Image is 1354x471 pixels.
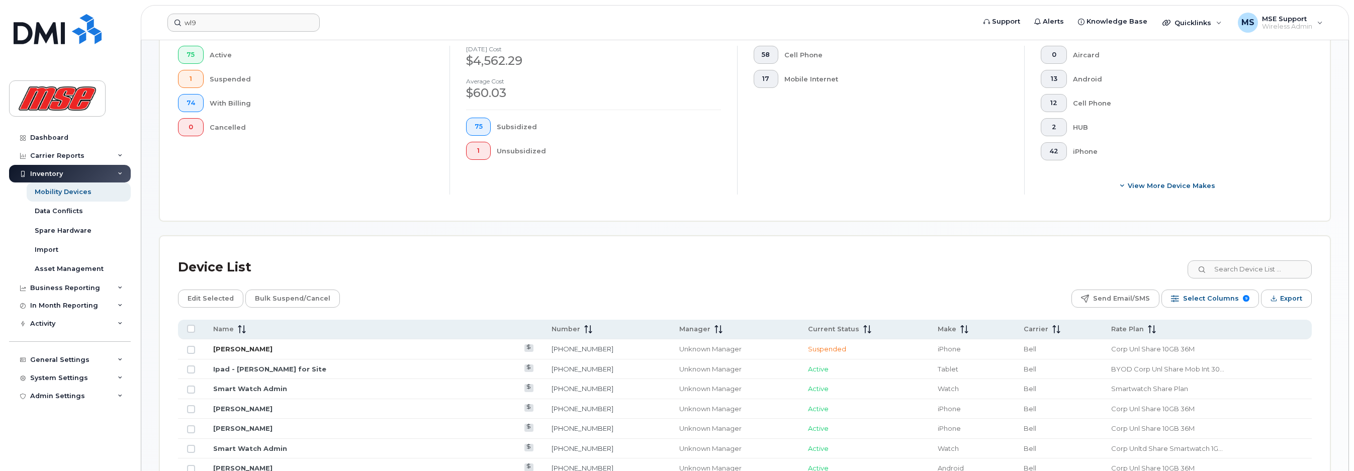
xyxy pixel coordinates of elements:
[552,345,613,353] a: [PHONE_NUMBER]
[938,424,961,432] span: iPhone
[808,345,846,353] span: Suspended
[475,123,483,131] span: 75
[1024,424,1036,432] span: Bell
[1111,444,1223,452] span: Corp Unltd Share Smartwatch 1GB
[938,405,961,413] span: iPhone
[1041,70,1067,88] button: 13
[552,444,613,452] a: [PHONE_NUMBER]
[552,365,613,373] a: [PHONE_NUMBER]
[213,365,326,373] a: Ipad - [PERSON_NAME] for Site
[210,118,433,136] div: Cancelled
[938,365,958,373] span: Tablet
[1111,405,1195,413] span: Corp Unl Share 10GB 36M
[213,405,273,413] a: [PERSON_NAME]
[255,291,330,306] span: Bulk Suspend/Cancel
[1024,385,1036,393] span: Bell
[762,75,770,83] span: 17
[187,123,195,131] span: 0
[1188,260,1312,278] input: Search Device List ...
[1243,295,1249,302] span: 9
[466,84,721,102] div: $60.03
[552,325,580,334] span: Number
[679,364,789,374] div: Unknown Manager
[245,290,340,308] button: Bulk Suspend/Cancel
[524,344,534,352] a: View Last Bill
[1041,46,1067,64] button: 0
[808,325,859,334] span: Current Status
[524,424,534,431] a: View Last Bill
[1043,17,1064,27] span: Alerts
[992,17,1020,27] span: Support
[679,424,789,433] div: Unknown Manager
[1111,385,1188,393] span: Smartwatch Share Plan
[1175,19,1211,27] span: Quicklinks
[1071,290,1159,308] button: Send Email/SMS
[938,385,959,393] span: Watch
[213,444,287,452] a: Smart Watch Admin
[1024,365,1036,373] span: Bell
[497,118,720,136] div: Subsidized
[475,147,483,155] span: 1
[210,46,433,64] div: Active
[1262,15,1312,23] span: MSE Support
[1049,51,1058,59] span: 0
[1231,13,1330,33] div: MSE Support
[1024,444,1036,452] span: Bell
[1041,142,1067,160] button: 42
[1111,325,1144,334] span: Rate Plan
[187,51,195,59] span: 75
[213,345,273,353] a: [PERSON_NAME]
[1073,142,1296,160] div: iPhone
[784,70,1008,88] div: Mobile Internet
[524,463,534,471] a: View Last Bill
[1111,424,1195,432] span: Corp Unl Share 10GB 36M
[552,424,613,432] a: [PHONE_NUMBER]
[762,51,770,59] span: 58
[1071,12,1154,32] a: Knowledge Base
[808,405,829,413] span: Active
[1155,13,1229,33] div: Quicklinks
[679,384,789,394] div: Unknown Manager
[497,142,720,160] div: Unsubsidized
[938,444,959,452] span: Watch
[938,345,961,353] span: iPhone
[1073,94,1296,112] div: Cell Phone
[1049,123,1058,131] span: 2
[1073,70,1296,88] div: Android
[524,364,534,372] a: View Last Bill
[187,75,195,83] span: 1
[1049,147,1058,155] span: 42
[1111,345,1195,353] span: Corp Unl Share 10GB 36M
[1073,118,1296,136] div: HUB
[1087,17,1147,27] span: Knowledge Base
[524,404,534,412] a: View Last Bill
[552,405,613,413] a: [PHONE_NUMBER]
[679,344,789,354] div: Unknown Manager
[466,46,721,52] h4: [DATE] cost
[466,78,721,84] h4: Average cost
[1241,17,1254,29] span: MS
[178,70,204,88] button: 1
[210,70,433,88] div: Suspended
[187,99,195,107] span: 74
[1024,325,1048,334] span: Carrier
[524,444,534,451] a: View Last Bill
[1073,46,1296,64] div: Aircard
[213,385,287,393] a: Smart Watch Admin
[178,290,243,308] button: Edit Selected
[1261,290,1312,308] button: Export
[1049,99,1058,107] span: 12
[938,325,956,334] span: Make
[1041,118,1067,136] button: 2
[1027,12,1071,32] a: Alerts
[808,385,829,393] span: Active
[167,14,320,32] input: Find something...
[1049,75,1058,83] span: 13
[1041,176,1296,195] button: View More Device Makes
[1093,291,1150,306] span: Send Email/SMS
[1024,405,1036,413] span: Bell
[754,70,779,88] button: 17
[178,46,204,64] button: 75
[1024,345,1036,353] span: Bell
[808,444,829,452] span: Active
